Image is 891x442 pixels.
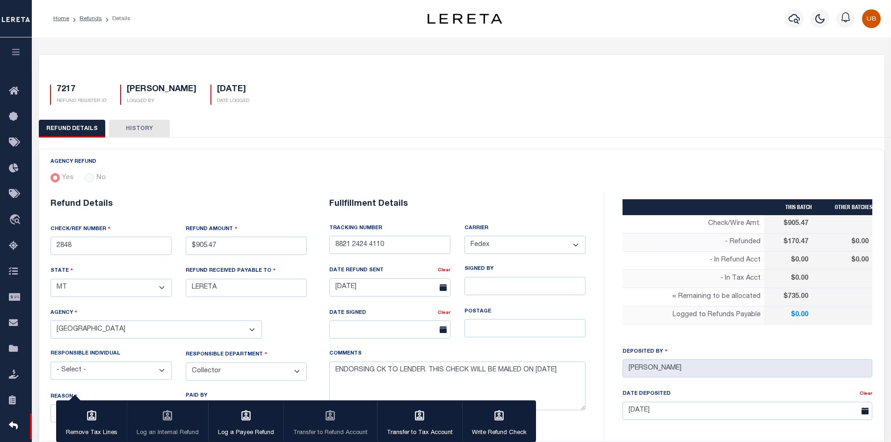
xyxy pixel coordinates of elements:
[9,214,24,226] i: travel_explore
[186,392,207,400] label: PAID BY
[464,308,491,316] label: POSTAGE
[768,292,808,302] p: $735.00
[217,98,249,105] p: DATE LOGGED
[626,237,760,247] p: - Refunded
[764,199,812,215] th: THIS BATCH
[53,16,69,22] a: Home
[51,225,111,233] label: CHECK/REF NUMBER
[464,265,493,273] label: SIGNED BY
[472,428,527,438] p: Write Refund Check
[768,255,808,266] p: $0.00
[860,391,872,396] a: Clear
[127,85,196,95] h5: [PERSON_NAME]
[623,402,872,420] input: Enter Date
[57,98,106,105] p: REFUND REGISTER ID
[66,428,117,438] p: Remove Tax Lines
[768,274,808,284] p: $0.00
[218,428,274,438] p: Log a Payee Refund
[51,308,78,317] label: AGENCY
[80,16,102,22] a: Refunds
[464,225,488,232] label: CARRIER
[329,267,384,275] label: DATE REFUND SENT
[768,219,808,229] p: $905.47
[329,199,586,210] h6: Fullfillment Details
[186,225,238,233] label: REFUND AMOUNT
[186,266,276,275] label: REFUND RECEIVED PAYABLE TO
[62,173,73,183] label: Yes
[96,173,106,183] label: No
[51,266,73,275] label: STATE
[127,98,196,105] p: LOGGED BY
[109,120,170,138] button: HISTORY
[39,120,105,138] button: REFUND DETAILS
[329,225,382,232] label: TRACKING NUMBER
[812,199,873,215] th: OTHER BATCHES
[438,268,450,273] a: Clear
[102,14,130,23] li: Details
[768,237,808,247] p: $170.47
[387,428,453,438] p: Transfer to Tax Account
[217,85,249,95] h5: [DATE]
[57,85,106,95] h5: 7217
[626,255,760,266] p: - In Refund Acct
[51,199,307,210] h6: Refund Details
[816,255,869,266] p: $0.00
[186,237,307,255] input: $
[626,219,760,229] p: Check/Wire Amt.
[329,309,366,317] label: DATE SIGNED
[51,158,96,166] label: AGENCY REFUND
[51,392,78,401] label: REASON
[186,350,268,359] label: RESPONSIBLE DEPARTMENT
[816,237,869,247] p: $0.00
[626,310,760,320] p: Logged to Refunds Payable
[626,292,760,302] p: = Remaining to be allocated
[427,14,502,24] img: logo-dark.svg
[768,310,808,320] p: $0.00
[623,390,671,398] label: Date Deposited
[51,350,120,358] label: RESPONSIBLE INDIVIDUAL
[438,311,450,315] a: Clear
[623,347,667,356] label: Deposited By
[329,350,362,358] label: COMMENTS
[862,9,881,28] img: svg+xml;base64,PHN2ZyB4bWxucz0iaHR0cDovL3d3dy53My5vcmcvMjAwMC9zdmciIHBvaW50ZXItZXZlbnRzPSJub25lIi...
[626,274,760,284] p: - In Tax Acct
